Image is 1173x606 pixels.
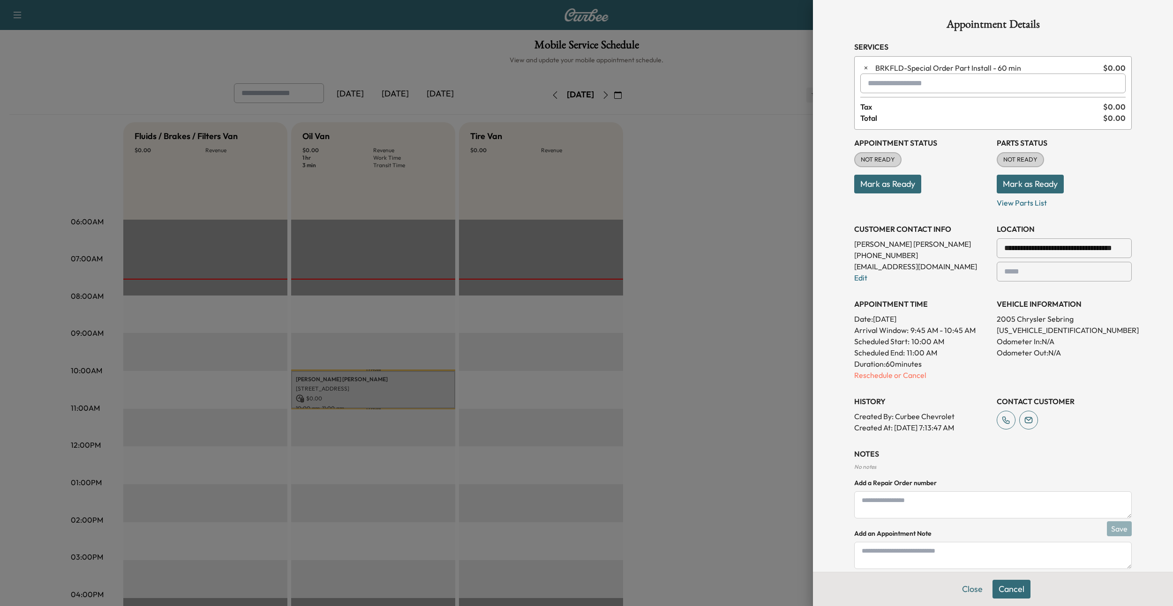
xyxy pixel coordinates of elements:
[910,325,976,336] span: 9:45 AM - 10:45 AM
[854,223,989,235] h3: CUSTOMER CONTACT INFO
[997,175,1064,193] button: Mark as Ready
[854,19,1132,34] h1: Appointment Details
[911,336,944,347] p: 10:00 AM
[854,336,910,347] p: Scheduled Start:
[1103,101,1126,112] span: $ 0.00
[854,370,989,381] p: Reschedule or Cancel
[1103,112,1126,124] span: $ 0.00
[854,313,989,325] p: Date: [DATE]
[1103,62,1126,74] span: $ 0.00
[997,347,1132,358] p: Odometer Out: N/A
[998,155,1043,164] span: NOT READY
[854,478,1132,488] h4: Add a Repair Order number
[997,313,1132,325] p: 2005 Chrysler Sebring
[997,137,1132,148] h3: Parts Status
[854,463,1132,471] div: No notes
[854,448,1132,459] h3: NOTES
[854,422,989,433] p: Created At : [DATE] 7:13:47 AM
[854,175,921,193] button: Mark as Ready
[997,325,1132,336] p: [US_VEHICLE_IDENTIFICATION_NUMBER]
[854,137,989,148] h3: Appointment Status
[997,396,1132,407] h3: CONTACT CUSTOMER
[854,238,989,250] p: [PERSON_NAME] [PERSON_NAME]
[875,62,1099,74] span: Special Order Part Install - 60 min
[854,358,989,370] p: Duration: 60 minutes
[854,411,989,422] p: Created By : Curbee Chevrolet
[956,580,989,599] button: Close
[907,347,937,358] p: 11:00 AM
[997,193,1132,208] p: View Parts List
[854,396,989,407] h3: History
[854,41,1132,52] h3: Services
[997,223,1132,235] h3: LOCATION
[997,298,1132,310] h3: VEHICLE INFORMATION
[860,112,1103,124] span: Total
[854,347,905,358] p: Scheduled End:
[854,529,1132,538] h4: Add an Appointment Note
[854,298,989,310] h3: APPOINTMENT TIME
[860,101,1103,112] span: Tax
[997,336,1132,347] p: Odometer In: N/A
[855,155,901,164] span: NOT READY
[854,261,989,272] p: [EMAIL_ADDRESS][DOMAIN_NAME]
[854,273,867,282] a: Edit
[993,580,1030,599] button: Cancel
[854,250,989,261] p: [PHONE_NUMBER]
[854,325,989,336] p: Arrival Window:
